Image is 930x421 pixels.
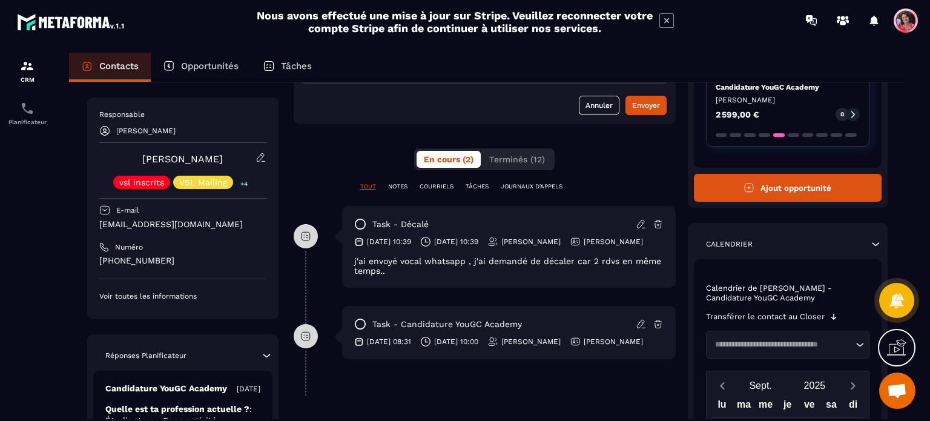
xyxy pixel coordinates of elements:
[256,9,653,35] h2: Nous avons effectué une mise à jour sur Stripe. Veuillez reconnecter votre compte Stripe afin de ...
[251,53,324,82] a: Tâches
[99,291,266,301] p: Voir toutes les informations
[584,237,643,247] p: [PERSON_NAME]
[281,61,312,71] p: Tâches
[706,331,870,359] div: Search for option
[420,182,453,191] p: COURRIELS
[482,151,552,168] button: Terminés (12)
[842,396,864,417] div: di
[116,205,139,215] p: E-mail
[3,50,51,92] a: formationformationCRM
[434,237,478,247] p: [DATE] 10:39
[501,337,561,346] p: [PERSON_NAME]
[181,61,239,71] p: Opportunités
[99,61,139,71] p: Contacts
[501,237,561,247] p: [PERSON_NAME]
[501,182,562,191] p: JOURNAUX D'APPELS
[142,153,223,165] a: [PERSON_NAME]
[733,396,755,417] div: ma
[367,237,411,247] p: [DATE] 10:39
[711,339,853,351] input: Search for option
[354,256,664,276] div: j'ai envoyé vocal whatsapp , j'ai demandé de décaler car 2 rdvs en même temps..
[706,239,753,249] p: Calendrier
[734,375,788,396] button: Open months overlay
[372,219,429,230] p: task - décalé
[367,337,411,346] p: [DATE] 08:31
[237,384,260,394] p: [DATE]
[489,154,545,164] span: Terminés (12)
[69,53,151,82] a: Contacts
[879,373,915,409] div: Ouvrir le chat
[755,396,777,417] div: me
[372,319,522,330] p: task - Candidature YouGC Academy
[716,110,759,119] p: 2 599,00 €
[799,396,820,417] div: ve
[3,76,51,83] p: CRM
[711,377,734,394] button: Previous month
[466,182,489,191] p: TÂCHES
[151,53,251,82] a: Opportunités
[706,312,825,322] p: Transférer le contact au Closer
[99,255,266,267] p: [PHONE_NUMBER]
[116,127,176,135] p: [PERSON_NAME]
[840,110,844,119] p: 0
[424,154,473,164] span: En cours (2)
[20,59,35,73] img: formation
[694,174,882,202] button: Ajout opportunité
[105,383,227,394] p: Candidature YouGC Academy
[716,82,860,92] p: Candidature YouGC Academy
[20,101,35,116] img: scheduler
[820,396,842,417] div: sa
[777,396,799,417] div: je
[360,182,376,191] p: TOUT
[579,96,619,115] button: Annuler
[115,242,143,252] p: Numéro
[99,219,266,230] p: [EMAIL_ADDRESS][DOMAIN_NAME]
[105,351,186,360] p: Réponses Planificateur
[417,151,481,168] button: En cours (2)
[434,337,478,346] p: [DATE] 10:00
[788,375,842,396] button: Open years overlay
[17,11,126,33] img: logo
[632,99,660,111] div: Envoyer
[711,396,733,417] div: lu
[584,337,643,346] p: [PERSON_NAME]
[119,178,164,187] p: vsl inscrits
[842,377,864,394] button: Next month
[388,182,407,191] p: NOTES
[706,283,870,303] p: Calendrier de [PERSON_NAME] - Candidature YouGC Academy
[179,178,227,187] p: VSL Mailing
[625,96,667,115] button: Envoyer
[3,119,51,125] p: Planificateur
[236,177,252,190] p: +4
[3,92,51,134] a: schedulerschedulerPlanificateur
[99,110,266,119] p: Responsable
[716,95,860,105] p: [PERSON_NAME]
